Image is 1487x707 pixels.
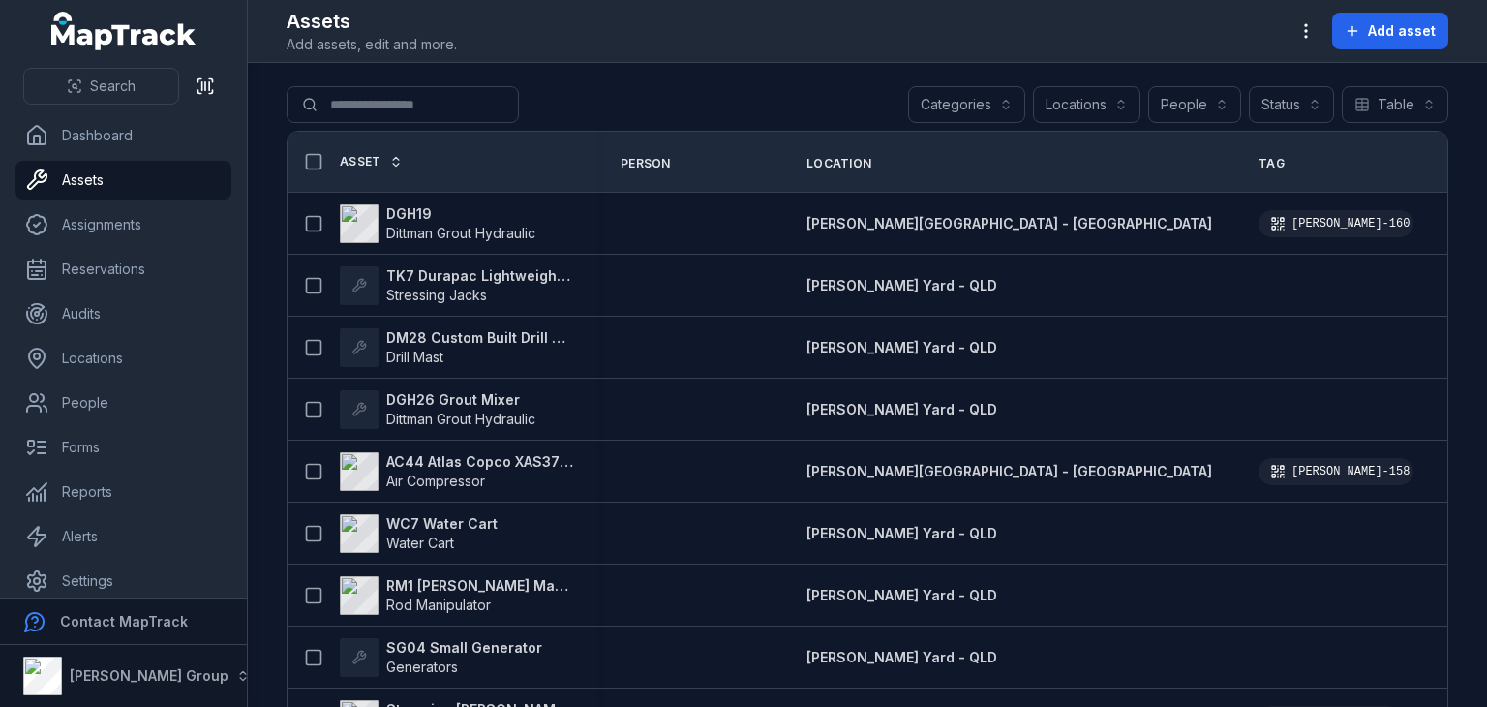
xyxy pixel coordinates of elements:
[1148,86,1241,123] button: People
[340,638,542,677] a: SG04 Small GeneratorGenerators
[340,576,574,615] a: RM1 [PERSON_NAME] ManipulatorRod Manipulator
[806,338,997,357] a: [PERSON_NAME] Yard - QLD
[806,524,997,543] a: [PERSON_NAME] Yard - QLD
[340,204,535,243] a: DGH19Dittman Grout Hydraulic
[386,535,454,551] span: Water Cart
[806,215,1212,231] span: [PERSON_NAME][GEOGRAPHIC_DATA] - [GEOGRAPHIC_DATA]
[806,462,1212,481] a: [PERSON_NAME][GEOGRAPHIC_DATA] - [GEOGRAPHIC_DATA]
[15,384,231,422] a: People
[15,562,231,600] a: Settings
[621,156,671,171] span: Person
[287,35,457,54] span: Add assets, edit and more.
[15,294,231,333] a: Audits
[15,428,231,467] a: Forms
[15,250,231,289] a: Reservations
[806,587,997,603] span: [PERSON_NAME] Yard - QLD
[386,204,535,224] strong: DGH19
[806,401,997,417] span: [PERSON_NAME] Yard - QLD
[340,266,574,305] a: TK7 Durapac Lightweight 100TStressing Jacks
[287,8,457,35] h2: Assets
[386,638,542,658] strong: SG04 Small Generator
[386,452,574,472] strong: AC44 Atlas Copco XAS375TA
[908,86,1025,123] button: Categories
[386,349,443,365] span: Drill Mast
[386,597,491,613] span: Rod Manipulator
[386,390,535,410] strong: DGH26 Grout Mixer
[386,266,574,286] strong: TK7 Durapac Lightweight 100T
[90,77,136,96] span: Search
[1249,86,1334,123] button: Status
[806,277,997,293] span: [PERSON_NAME] Yard - QLD
[386,225,535,241] span: Dittman Grout Hydraulic
[386,514,498,534] strong: WC7 Water Cart
[23,68,179,105] button: Search
[340,154,381,169] span: Asset
[386,411,535,427] span: Dittman Grout Hydraulic
[806,276,997,295] a: [PERSON_NAME] Yard - QLD
[386,473,485,489] span: Air Compressor
[806,649,997,665] span: [PERSON_NAME] Yard - QLD
[806,648,997,667] a: [PERSON_NAME] Yard - QLD
[60,613,188,630] strong: Contact MapTrack
[15,473,231,511] a: Reports
[806,400,997,419] a: [PERSON_NAME] Yard - QLD
[15,205,231,244] a: Assignments
[340,328,574,367] a: DM28 Custom Built Drill MastDrill Mast
[1342,86,1448,123] button: Table
[1332,13,1448,49] button: Add asset
[386,659,458,675] span: Generators
[806,339,997,355] span: [PERSON_NAME] Yard - QLD
[1368,21,1436,41] span: Add asset
[1259,156,1285,171] span: Tag
[386,287,487,303] span: Stressing Jacks
[806,463,1212,479] span: [PERSON_NAME][GEOGRAPHIC_DATA] - [GEOGRAPHIC_DATA]
[15,339,231,378] a: Locations
[386,576,574,596] strong: RM1 [PERSON_NAME] Manipulator
[15,161,231,200] a: Assets
[340,154,403,169] a: Asset
[806,525,997,541] span: [PERSON_NAME] Yard - QLD
[1259,210,1413,237] div: [PERSON_NAME]-160
[806,586,997,605] a: [PERSON_NAME] Yard - QLD
[15,517,231,556] a: Alerts
[70,667,228,684] strong: [PERSON_NAME] Group
[51,12,197,50] a: MapTrack
[340,390,535,429] a: DGH26 Grout MixerDittman Grout Hydraulic
[15,116,231,155] a: Dashboard
[340,514,498,553] a: WC7 Water CartWater Cart
[1259,458,1413,485] div: [PERSON_NAME]-158
[806,214,1212,233] a: [PERSON_NAME][GEOGRAPHIC_DATA] - [GEOGRAPHIC_DATA]
[806,156,871,171] span: Location
[340,452,574,491] a: AC44 Atlas Copco XAS375TAAir Compressor
[386,328,574,348] strong: DM28 Custom Built Drill Mast
[1033,86,1140,123] button: Locations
